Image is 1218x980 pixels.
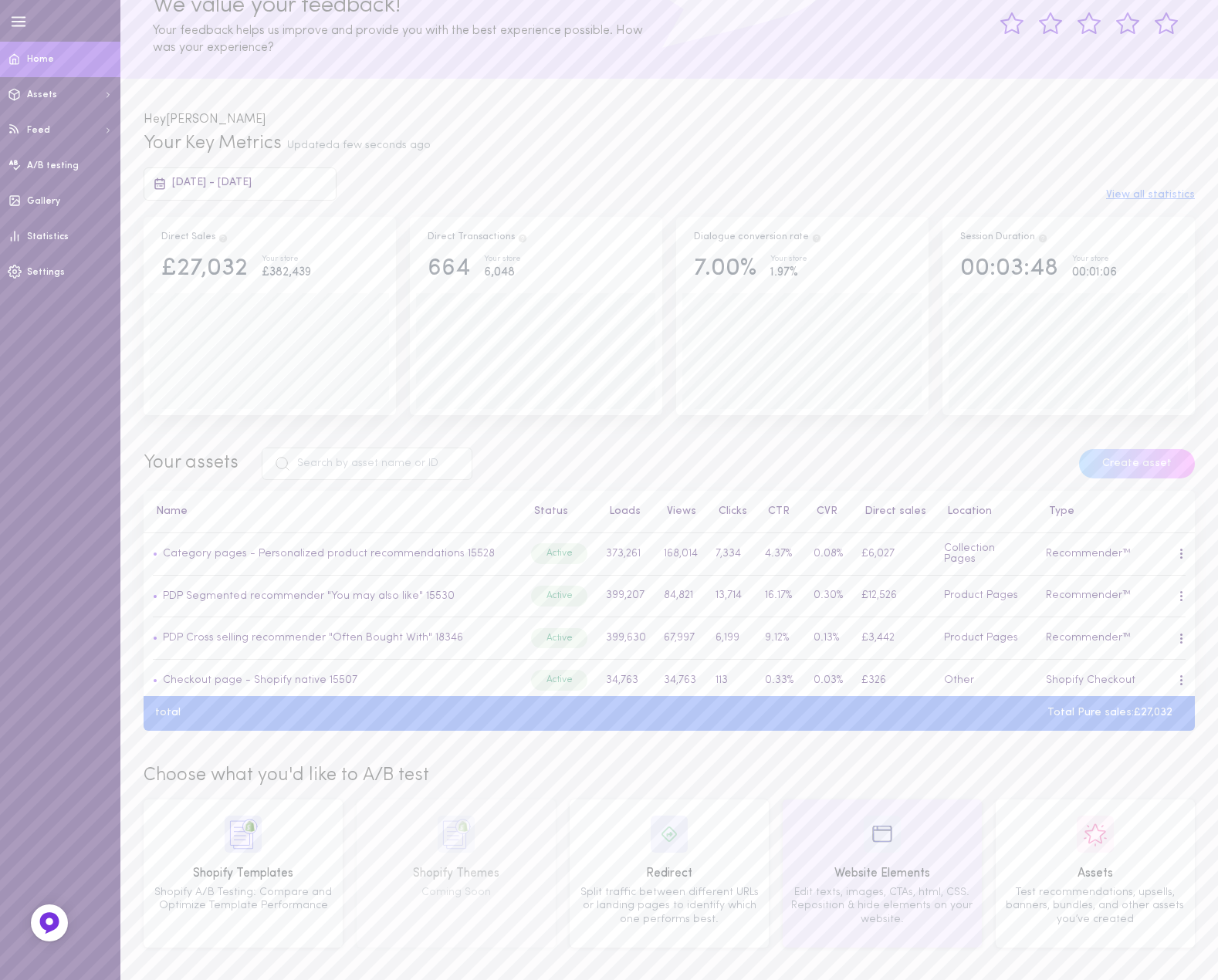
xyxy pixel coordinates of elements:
[163,590,455,602] a: PDP Segmented recommender "You may also like" 15530
[438,816,475,853] img: icon
[852,533,935,576] td: £6,027
[157,590,455,602] a: PDP Segmented recommender "You may also like" 15530
[707,533,756,576] td: 7,334
[960,231,1048,245] div: Session Duration
[144,708,192,718] div: total
[262,255,311,264] div: Your store
[262,448,472,480] input: Search by asset name or ID
[707,575,756,617] td: 13,714
[1072,263,1117,282] div: 00:01:06
[760,506,790,517] button: CTR
[287,140,431,151] span: Updated a few seconds ago
[531,628,587,648] div: Active
[601,506,641,517] button: Loads
[531,543,587,563] div: Active
[960,255,1058,282] div: 00:03:48
[172,177,252,188] span: [DATE] - [DATE]
[517,232,528,242] span: Total transactions from users who clicked on a product through Dialogue assets, and purchased the...
[770,255,807,264] div: Your store
[770,263,807,282] div: 1.97%
[852,575,935,617] td: £12,526
[707,617,756,660] td: 6,199
[144,113,266,126] span: Hey [PERSON_NAME]
[362,864,550,884] div: Shopify Themes
[857,506,926,517] button: Direct sales
[225,816,262,853] img: icon
[756,617,804,660] td: 9.12%
[27,90,57,100] span: Assets
[38,911,61,934] img: Feedback Button
[655,659,706,701] td: 34,763
[428,231,528,245] div: Direct Transactions
[1001,864,1189,884] div: Assets
[655,575,706,617] td: 84,821
[1041,506,1074,517] button: Type
[694,231,822,245] div: Dialogue conversion rate
[153,25,643,54] span: Your feedback helps us improve and provide you with the best experience possible. How was your ex...
[852,617,935,660] td: £3,442
[144,766,429,785] span: Choose what you'd like to A/B test
[597,659,655,701] td: 34,763
[157,674,357,686] a: Checkout page - Shopify native 15507
[1106,190,1195,201] button: View all statistics
[149,886,337,913] div: Shopify A/B Testing: Compare and Optimize Template Performance
[852,659,935,701] td: £326
[148,506,188,517] button: Name
[811,232,822,242] span: The percentage of users who interacted with one of Dialogue`s assets and ended up purchasing in t...
[157,548,495,559] a: Category pages - Personalized product recommendations 15528
[575,886,763,927] div: Split traffic between different URLs or landing pages to identify which one performs best.
[163,548,495,559] a: Category pages - Personalized product recommendations 15528
[526,506,568,517] button: Status
[1072,255,1117,264] div: Your store
[27,126,50,135] span: Feed
[575,864,763,884] div: Redirect
[756,533,804,576] td: 4.37%
[655,533,706,576] td: 168,014
[153,590,157,602] span: •
[27,55,54,64] span: Home
[809,506,837,517] button: CVR
[484,255,521,264] div: Your store
[157,632,463,644] a: PDP Cross selling recommender "Often Bought With" 18346
[944,542,995,565] span: Collection Pages
[1001,886,1189,927] div: Test recommendations, upsells, banners, bundles, and other assets you’ve created
[1036,708,1184,718] div: Total Pure sales: £27,032
[804,575,852,617] td: 0.30%
[756,659,804,701] td: 0.33%
[27,232,69,242] span: Statistics
[597,617,655,660] td: 399,630
[153,548,157,559] span: •
[788,864,976,884] div: Website Elements
[944,632,1018,644] span: Product Pages
[804,659,852,701] td: 0.03%
[597,533,655,576] td: 373,261
[788,886,976,927] div: Edit texts, images, CTAs, html, CSS. Reposition & hide elements on your website.
[27,268,65,277] span: Settings
[484,263,521,282] div: 6,048
[27,161,79,171] span: A/B testing
[1046,590,1131,601] span: Recommender™
[27,197,60,206] span: Gallery
[756,575,804,617] td: 16.17%
[804,533,852,576] td: 0.08%
[218,232,228,242] span: Direct Sales are the result of users clicking on a product and then purchasing the exact same pro...
[659,506,696,517] button: Views
[1079,449,1195,478] button: Create asset
[707,659,756,701] td: 113
[1077,816,1114,853] img: icon
[711,506,747,517] button: Clicks
[428,255,470,282] div: 664
[804,617,852,660] td: 0.13%
[163,632,463,644] a: PDP Cross selling recommender "Often Bought With" 18346
[1037,232,1048,242] span: Track how your session duration increase once users engage with your Assets
[153,674,157,686] span: •
[144,454,239,472] span: Your assets
[944,674,974,686] span: Other
[939,506,992,517] button: Location
[864,816,901,853] img: icon
[149,864,337,884] div: Shopify Templates
[163,674,357,686] a: Checkout page - Shopify native 15507
[1046,632,1131,644] span: Recommender™
[144,134,282,153] span: Your Key Metrics
[262,263,311,282] div: £382,439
